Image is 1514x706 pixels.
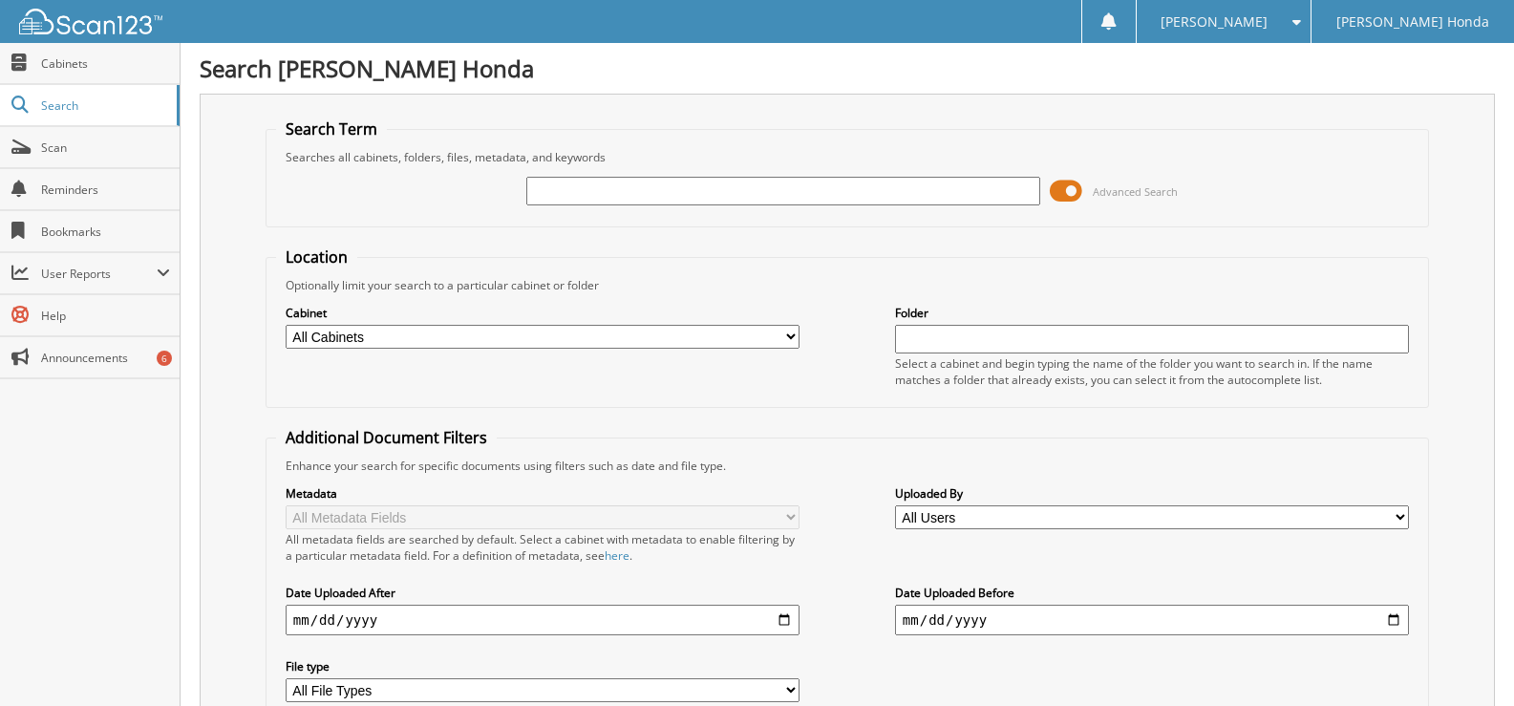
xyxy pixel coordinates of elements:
label: Folder [895,305,1409,321]
span: [PERSON_NAME] Honda [1336,16,1489,28]
span: [PERSON_NAME] [1161,16,1268,28]
label: Cabinet [286,305,800,321]
div: All metadata fields are searched by default. Select a cabinet with metadata to enable filtering b... [286,531,800,564]
legend: Additional Document Filters [276,427,497,448]
label: Uploaded By [895,485,1409,502]
span: User Reports [41,266,157,282]
span: Advanced Search [1093,184,1178,199]
span: Scan [41,139,170,156]
div: Searches all cabinets, folders, files, metadata, and keywords [276,149,1418,165]
a: here [605,547,629,564]
span: Cabinets [41,55,170,72]
span: Bookmarks [41,224,170,240]
span: Reminders [41,182,170,198]
h1: Search [PERSON_NAME] Honda [200,53,1495,84]
div: Optionally limit your search to a particular cabinet or folder [276,277,1418,293]
span: Announcements [41,350,170,366]
input: end [895,605,1409,635]
span: Help [41,308,170,324]
label: File type [286,658,800,674]
div: 6 [157,351,172,366]
div: Enhance your search for specific documents using filters such as date and file type. [276,458,1418,474]
legend: Search Term [276,118,387,139]
span: Search [41,97,167,114]
img: scan123-logo-white.svg [19,9,162,34]
legend: Location [276,246,357,267]
input: start [286,605,800,635]
div: Select a cabinet and begin typing the name of the folder you want to search in. If the name match... [895,355,1409,388]
label: Date Uploaded Before [895,585,1409,601]
label: Date Uploaded After [286,585,800,601]
label: Metadata [286,485,800,502]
